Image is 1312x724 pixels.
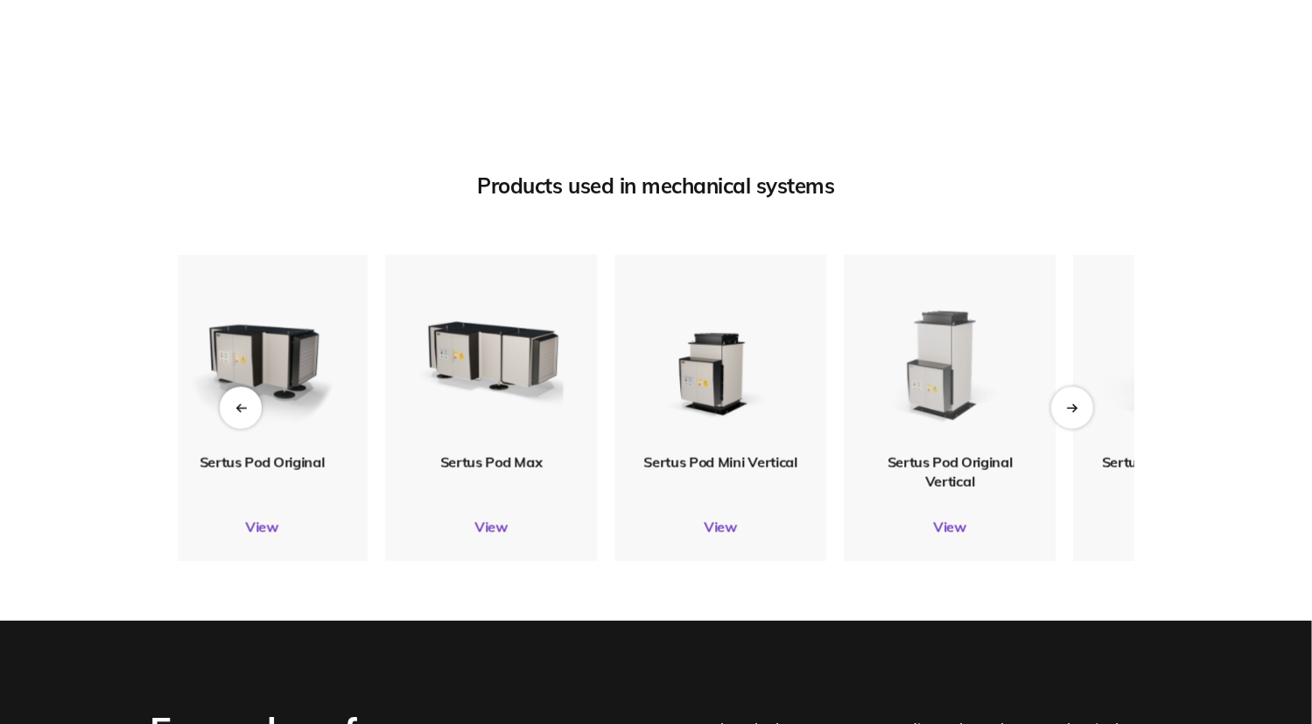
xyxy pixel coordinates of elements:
span: Sertus Pod Max Vertical [1102,453,1257,471]
a: View [614,518,826,536]
iframe: Chat Widget [998,522,1312,724]
span: Sertus Pod Max [440,453,543,471]
span: Sertus Pod Mini Vertical [643,453,796,471]
span: Sertus Pod Original [199,453,324,471]
a: View [385,518,597,536]
div: Previous slide [220,387,262,429]
div: Next slide [1051,387,1093,429]
a: View [156,518,368,536]
a: View [1073,518,1285,536]
div: Products used in mechanical systems [179,172,1134,199]
span: Sertus Pod Original Vertical [887,453,1012,490]
a: View [844,518,1056,536]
